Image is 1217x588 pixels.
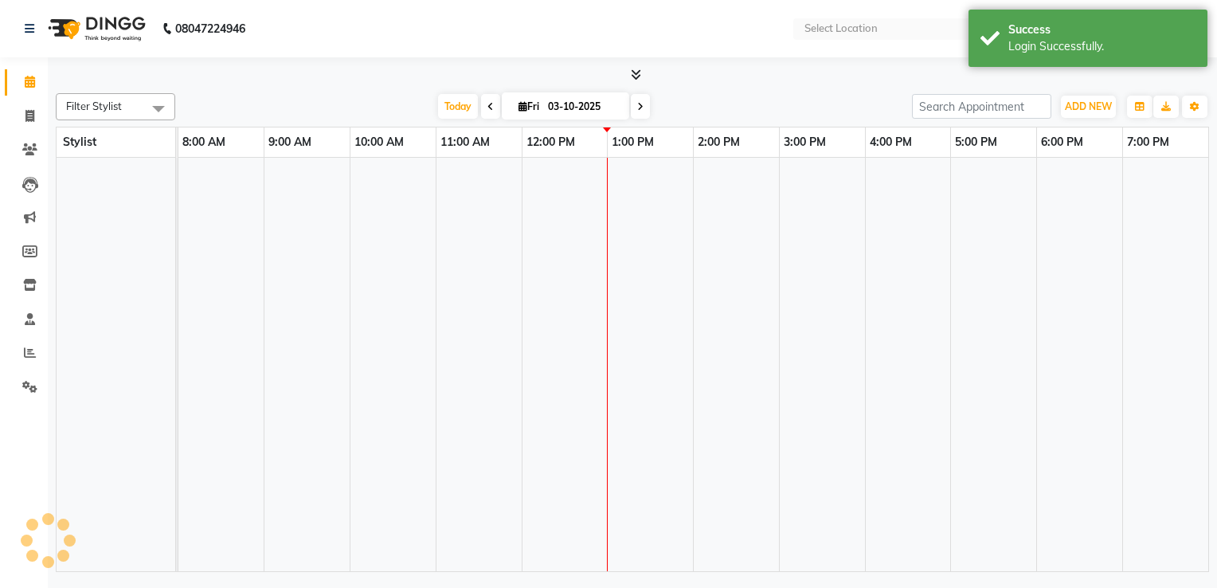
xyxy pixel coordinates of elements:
a: 8:00 AM [178,131,229,154]
button: ADD NEW [1061,96,1116,118]
a: 6:00 PM [1037,131,1087,154]
a: 2:00 PM [694,131,744,154]
a: 12:00 PM [522,131,579,154]
a: 11:00 AM [436,131,494,154]
a: 10:00 AM [350,131,408,154]
a: 5:00 PM [951,131,1001,154]
a: 7:00 PM [1123,131,1173,154]
div: Select Location [804,21,878,37]
a: 9:00 AM [264,131,315,154]
input: 2025-10-03 [543,95,623,119]
span: Stylist [63,135,96,149]
div: Success [1008,22,1195,38]
span: Filter Stylist [66,100,122,112]
span: Today [438,94,478,119]
div: Login Successfully. [1008,38,1195,55]
img: logo [41,6,150,51]
a: 3:00 PM [780,131,830,154]
b: 08047224946 [175,6,245,51]
span: Fri [515,100,543,112]
span: ADD NEW [1065,100,1112,112]
a: 4:00 PM [866,131,916,154]
input: Search Appointment [912,94,1051,119]
a: 1:00 PM [608,131,658,154]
